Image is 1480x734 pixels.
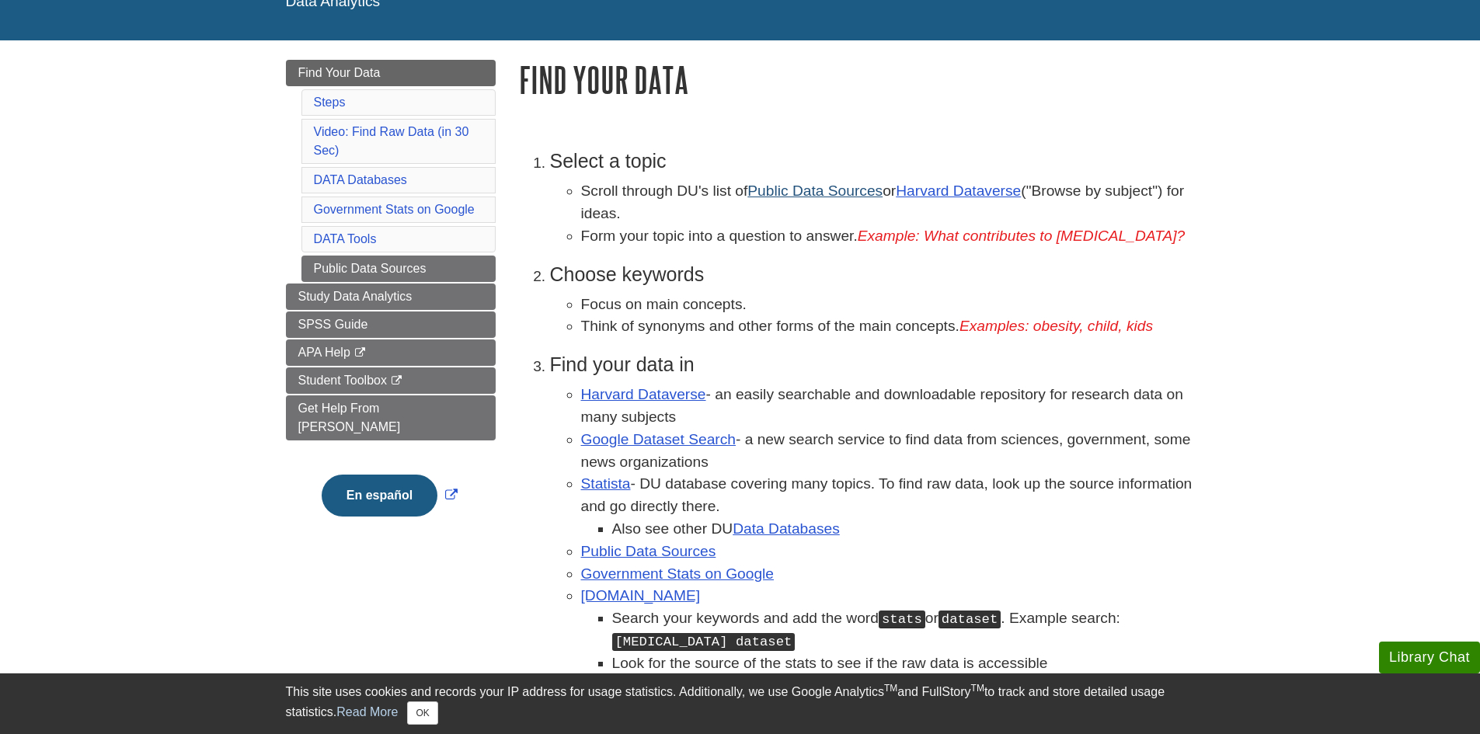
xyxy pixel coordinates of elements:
div: This site uses cookies and records your IP address for usage statistics. Additionally, we use Goo... [286,683,1195,725]
a: Get Help From [PERSON_NAME] [286,395,496,440]
a: Public Data Sources [301,256,496,282]
a: Study Data Analytics [286,284,496,310]
button: En español [322,475,437,517]
a: APA Help [286,339,496,366]
a: [DOMAIN_NAME] [581,587,701,604]
a: Student Toolbox [286,367,496,394]
span: SPSS Guide [298,318,368,331]
kbd: dataset [938,611,1001,628]
a: Public Data Sources [581,543,716,559]
a: Video: Find Raw Data (in 30 Sec) [314,125,469,157]
span: APA Help [298,346,350,359]
a: Public Data Sources [747,183,883,199]
a: Link opens in new window [318,489,461,502]
h1: Find Your Data [519,60,1195,99]
a: DATA Tools [314,232,377,245]
li: - an easily searchable and downloadable repository for research data on many subjects [581,384,1195,429]
a: Read More [336,705,398,718]
span: Get Help From [PERSON_NAME] [298,402,401,433]
li: Form your topic into a question to answer. [581,225,1195,248]
span: Student Toolbox [298,374,387,387]
a: Government Stats on Google [314,203,475,216]
a: Google Dataset Search [581,431,736,447]
kbd: [MEDICAL_DATA] dataset [612,633,796,651]
li: Search your keywords and add the word or . Example search: [612,607,1195,652]
a: Data Databases [733,520,840,537]
h3: Select a topic [550,150,1195,172]
em: Examples: obesity, child, kids [959,318,1153,334]
li: Think of synonyms and other forms of the main concepts. [581,315,1195,338]
li: Look for the source of the stats to see if the raw data is accessible [612,652,1195,675]
kbd: stats [879,611,925,628]
span: Find Your Data [298,66,381,79]
a: Government Stats on Google [581,565,775,582]
li: - a new search service to find data from sciences, government, some news organizations [581,429,1195,474]
a: Find Your Data [286,60,496,86]
li: Also see other DU [612,518,1195,541]
li: - DU database covering many topics. To find raw data, look up the source information and go direc... [581,473,1195,540]
li: Scroll through DU's list of or ("Browse by subject") for ideas. [581,180,1195,225]
a: Steps [314,96,346,109]
div: Guide Page Menu [286,60,496,543]
button: Library Chat [1379,642,1480,673]
i: This link opens in a new window [353,348,367,358]
h3: Choose keywords [550,263,1195,286]
button: Close [407,701,437,725]
a: Statista [581,475,631,492]
a: DATA Databases [314,173,407,186]
span: Study Data Analytics [298,290,413,303]
a: SPSS Guide [286,311,496,338]
li: Focus on main concepts. [581,294,1195,316]
h3: Find your data in [550,353,1195,376]
a: Harvard Dataverse [581,386,706,402]
sup: TM [884,683,897,694]
em: Example: What contributes to [MEDICAL_DATA]? [858,228,1186,244]
sup: TM [971,683,984,694]
a: Harvard Dataverse [896,183,1021,199]
i: This link opens in a new window [390,376,403,386]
